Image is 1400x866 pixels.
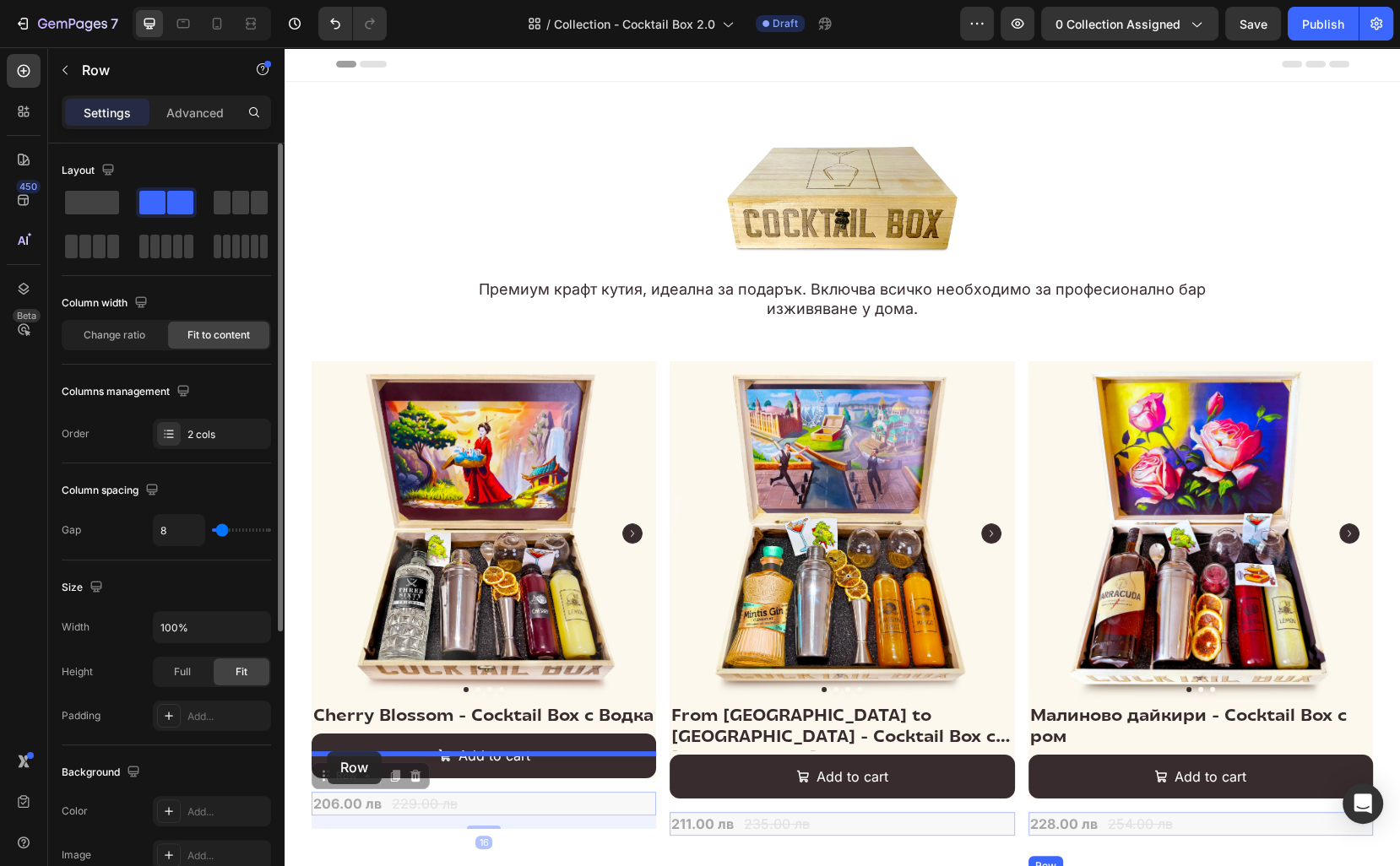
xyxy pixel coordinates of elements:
[318,7,387,41] div: Undo/Redo
[187,327,250,343] span: Fit to content
[62,426,90,441] div: Order
[187,427,267,442] div: 2 cols
[62,381,193,403] div: Columns management
[1288,7,1359,41] button: Publish
[62,761,144,784] div: Background
[1041,7,1218,41] button: 0 collection assigned
[62,708,100,723] div: Padding
[154,612,270,642] input: Auto
[62,620,90,635] div: Width
[1240,17,1267,31] span: Save
[187,709,267,724] div: Add...
[1302,15,1344,33] div: Publish
[7,7,126,41] button: 7
[62,804,88,819] div: Color
[1225,7,1281,41] button: Save
[111,14,118,34] p: 7
[62,847,91,863] div: Image
[62,479,162,502] div: Column spacing
[554,15,715,33] span: Collection - Cocktail Box 2.0
[154,515,204,545] input: Auto
[13,309,41,322] div: Beta
[84,104,131,122] p: Settings
[1343,783,1383,824] div: Open Intercom Messenger
[16,180,41,193] div: 450
[773,16,798,31] span: Draft
[166,104,224,122] p: Advanced
[285,47,1400,866] iframe: To enrich screen reader interactions, please activate Accessibility in Grammarly extension settings
[1055,15,1180,33] span: 0 collection assigned
[82,60,225,80] p: Row
[62,160,118,182] div: Layout
[62,664,93,679] div: Height
[236,664,247,679] span: Fit
[84,327,145,343] span: Change ratio
[62,576,106,599] div: Size
[546,15,551,33] span: /
[62,522,81,538] div: Gap
[174,664,191,679] span: Full
[187,848,267,863] div: Add...
[62,292,151,315] div: Column width
[187,804,267,820] div: Add...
